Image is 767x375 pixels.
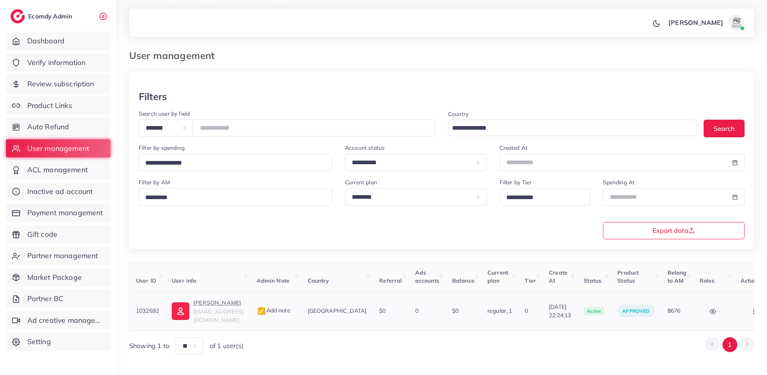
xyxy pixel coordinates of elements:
[668,18,723,27] p: [PERSON_NAME]
[136,277,156,284] span: User ID
[487,307,512,314] span: regular_1
[345,178,377,186] label: Current plan
[722,337,737,352] button: Go to page 1
[139,91,167,102] h3: Filters
[142,157,322,169] input: Search for option
[10,9,74,23] a: logoEcomdy Admin
[345,144,385,152] label: Account status
[136,307,159,314] span: 1032692
[603,222,745,239] button: Export data
[525,307,528,314] span: 0
[728,14,745,31] img: avatar
[704,120,745,137] button: Search
[448,110,469,118] label: Country
[584,307,605,316] span: active
[700,277,715,284] span: Roles
[27,143,89,154] span: User management
[6,204,110,222] a: Payment management
[549,269,568,284] span: Create At
[668,269,687,284] span: Belong to AM
[308,307,367,314] span: [GEOGRAPHIC_DATA]
[6,32,110,50] a: Dashboard
[653,227,695,234] span: Export data
[27,57,86,68] span: Verify information
[452,307,459,314] span: $0
[27,186,93,197] span: Inactive ad account
[28,12,74,20] h2: Ecomdy Admin
[139,154,332,171] div: Search for option
[193,298,243,308] p: [PERSON_NAME]
[27,122,69,132] span: Auto Refund
[499,144,528,152] label: Created At
[6,268,110,287] a: Market Package
[6,332,110,351] a: Setting
[415,269,439,284] span: Ads accounts
[617,269,639,284] span: Product Status
[6,53,110,72] a: Verify information
[705,337,754,352] ul: Pagination
[27,36,65,46] span: Dashboard
[27,165,88,175] span: ACL management
[27,100,72,111] span: Product Links
[172,277,196,284] span: User info
[668,307,681,314] span: 8676
[27,336,51,347] span: Setting
[6,75,110,93] a: Review subscription
[6,311,110,330] a: Ad creative management
[500,188,590,206] div: Search for option
[741,277,761,284] span: Actions
[487,269,508,284] span: Current plan
[584,277,601,284] span: Status
[193,308,243,323] span: [EMAIL_ADDRESS][DOMAIN_NAME]
[6,247,110,265] a: Partner management
[27,293,64,304] span: Partner BC
[379,277,402,284] span: Referral
[27,315,104,326] span: Ad creative management
[142,192,322,204] input: Search for option
[27,272,82,283] span: Market Package
[210,341,243,351] span: of 1 user(s)
[6,139,110,158] a: User management
[6,182,110,201] a: Inactive ad account
[129,50,221,61] h3: User management
[27,79,94,89] span: Review subscription
[549,303,571,319] span: [DATE] 22:24:13
[6,225,110,244] a: Gift code
[525,277,536,284] span: Tier
[257,306,266,316] img: admin_note.cdd0b510.svg
[452,277,475,284] span: Balance
[139,110,190,118] label: Search user by field
[139,188,332,206] div: Search for option
[10,9,25,23] img: logo
[308,277,329,284] span: Country
[6,161,110,179] a: ACL management
[664,14,748,31] a: [PERSON_NAME]avatar
[603,178,635,186] label: Spending At
[257,277,290,284] span: Admin Note
[257,307,290,314] span: Add note
[379,307,386,314] span: $0
[172,302,189,320] img: ic-user-info.36bf1079.svg
[449,122,687,135] input: Search for option
[129,341,169,351] span: Showing 1 to
[27,251,98,261] span: Partner management
[622,308,649,314] span: approved
[503,192,580,204] input: Search for option
[27,229,57,240] span: Gift code
[500,178,532,186] label: Filter by Tier
[27,208,103,218] span: Payment management
[139,178,170,186] label: Filter by AM
[415,307,418,314] span: 0
[6,118,110,136] a: Auto Refund
[6,96,110,115] a: Product Links
[139,144,185,152] label: Filter by spending
[172,298,243,324] a: [PERSON_NAME][EMAIL_ADDRESS][DOMAIN_NAME]
[6,289,110,308] a: Partner BC
[448,120,697,136] div: Search for option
